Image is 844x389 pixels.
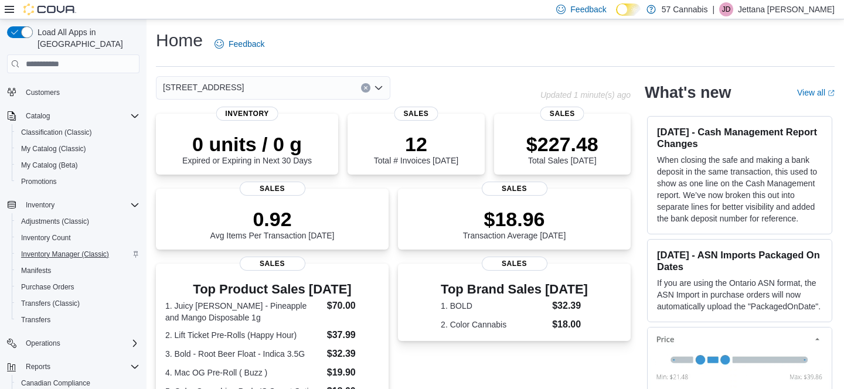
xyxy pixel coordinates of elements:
button: Inventory [2,197,144,213]
p: | [712,2,714,16]
button: Catalog [21,109,55,123]
img: Cova [23,4,76,15]
a: Classification (Classic) [16,125,97,139]
button: Promotions [12,173,144,190]
p: Updated 1 minute(s) ago [540,90,631,100]
button: Transfers [12,312,144,328]
span: Manifests [21,266,51,275]
dt: 2. Lift Ticket Pre-Rolls (Happy Hour) [165,329,322,341]
h2: What's new [645,83,731,102]
svg: External link [828,90,835,97]
a: Adjustments (Classic) [16,214,94,228]
span: Purchase Orders [16,280,139,294]
p: 0 units / 0 g [182,132,312,156]
button: Customers [2,83,144,100]
div: Total Sales [DATE] [526,132,598,165]
span: Operations [26,339,60,348]
a: Promotions [16,175,62,189]
span: Sales [394,107,438,121]
span: Inventory Manager (Classic) [21,250,109,259]
h3: [DATE] - Cash Management Report Changes [657,126,822,149]
a: Transfers [16,313,55,327]
span: Reports [26,362,50,371]
span: Inventory [26,200,55,210]
a: Customers [21,86,64,100]
div: Jettana Darcus [719,2,733,16]
span: Adjustments (Classic) [21,217,89,226]
span: Operations [21,336,139,350]
button: Transfers (Classic) [12,295,144,312]
button: Purchase Orders [12,279,144,295]
a: My Catalog (Beta) [16,158,83,172]
span: Classification (Classic) [16,125,139,139]
a: Feedback [210,32,269,56]
button: Classification (Classic) [12,124,144,141]
span: Feedback [229,38,264,50]
span: Sales [482,182,547,196]
button: Catalog [2,108,144,124]
span: My Catalog (Classic) [21,144,86,153]
span: Sales [540,107,584,121]
p: 57 Cannabis [662,2,708,16]
a: My Catalog (Classic) [16,142,91,156]
span: Inventory [216,107,278,121]
span: My Catalog (Beta) [21,161,78,170]
span: Inventory [21,198,139,212]
span: Catalog [26,111,50,121]
h1: Home [156,29,203,52]
a: Manifests [16,264,56,278]
span: Inventory Count [16,231,139,245]
span: Catalog [21,109,139,123]
p: Jettana [PERSON_NAME] [738,2,835,16]
button: Adjustments (Classic) [12,213,144,230]
p: 0.92 [210,207,335,231]
dd: $18.00 [552,318,588,332]
a: Transfers (Classic) [16,296,84,310]
button: Manifests [12,262,144,279]
span: Purchase Orders [21,282,74,292]
span: Promotions [21,177,57,186]
span: Sales [482,257,547,271]
span: My Catalog (Classic) [16,142,139,156]
span: Transfers (Classic) [21,299,80,308]
a: Inventory Manager (Classic) [16,247,114,261]
button: Clear input [361,83,370,93]
p: 12 [374,132,458,156]
dt: 1. BOLD [441,300,547,312]
button: Inventory [21,198,59,212]
span: Transfers (Classic) [16,296,139,310]
dd: $19.90 [327,366,379,380]
input: Dark Mode [616,4,641,16]
span: My Catalog (Beta) [16,158,139,172]
span: JD [722,2,731,16]
a: Purchase Orders [16,280,79,294]
span: Classification (Classic) [21,128,92,137]
span: Canadian Compliance [21,378,90,388]
dd: $70.00 [327,299,379,313]
span: Inventory Count [21,233,71,243]
span: [STREET_ADDRESS] [163,80,244,94]
div: Transaction Average [DATE] [463,207,566,240]
h3: Top Product Sales [DATE] [165,282,379,296]
span: Feedback [570,4,606,15]
span: Transfers [21,315,50,325]
button: Inventory Count [12,230,144,246]
button: My Catalog (Beta) [12,157,144,173]
span: Promotions [16,175,139,189]
dt: 4. Mac OG Pre-Roll ( Buzz ) [165,367,322,378]
button: Operations [2,335,144,352]
span: Load All Apps in [GEOGRAPHIC_DATA] [33,26,139,50]
button: My Catalog (Classic) [12,141,144,157]
button: Open list of options [374,83,383,93]
p: If you are using the Ontario ASN format, the ASN Import in purchase orders will now automatically... [657,277,822,312]
p: $18.96 [463,207,566,231]
span: Reports [21,360,139,374]
div: Avg Items Per Transaction [DATE] [210,207,335,240]
dt: 3. Bold - Root Beer Float - Indica 3.5G [165,348,322,360]
div: Expired or Expiring in Next 30 Days [182,132,312,165]
span: Customers [26,88,60,97]
button: Reports [21,360,55,374]
span: Sales [240,257,305,271]
span: Inventory Manager (Classic) [16,247,139,261]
